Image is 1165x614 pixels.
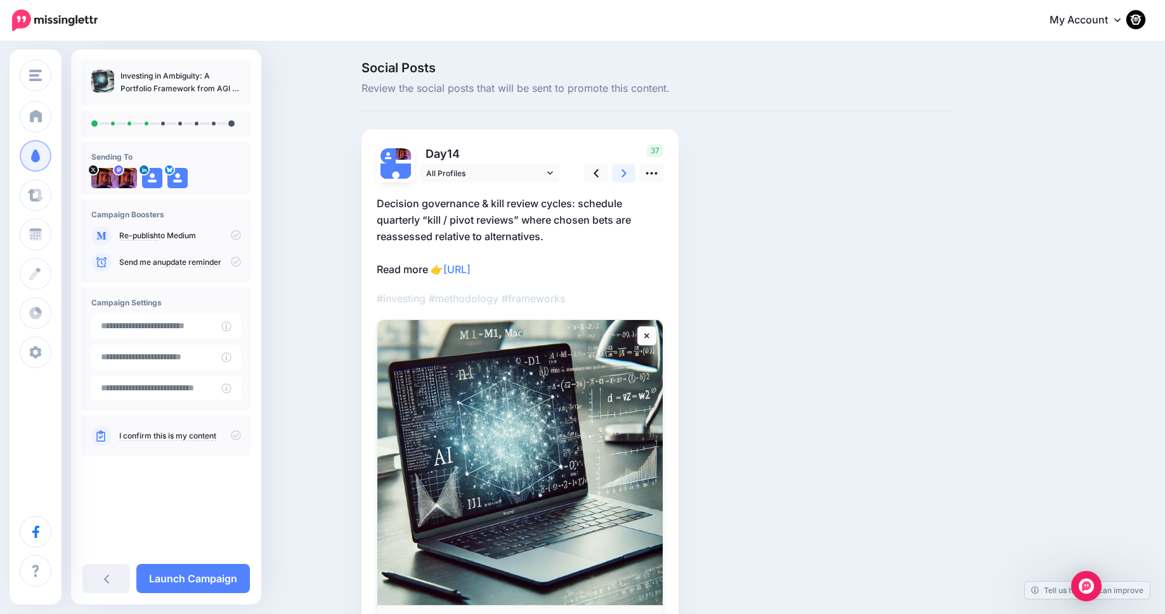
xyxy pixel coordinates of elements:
[91,70,114,93] img: 98b5ed8d2b7843d0a152f8b0a495d4c1_thumb.jpg
[117,168,137,188] img: 83642e166c72f455-88614.jpg
[1071,571,1102,601] div: Open Intercom Messenger
[119,431,216,441] a: I confirm this is my content
[377,320,663,605] img: Investing in Ambiguity: A Portfolio Framework from AGI to Climate Hardware
[91,298,241,307] h4: Campaign Settings
[12,10,98,31] img: Missinglettr
[426,167,544,180] span: All Profiles
[420,144,561,163] p: Day
[361,80,950,97] span: Review the social posts that will be sent to promote this content.
[443,263,471,276] a: [URL]
[119,257,241,268] p: Send me an
[396,148,411,160] img: BHFunHouse-19603.jpg
[377,195,663,278] p: Decision governance & kill review cycles: schedule quarterly “kill / pivot reviews” where chosen ...
[1037,5,1146,36] a: My Account
[167,168,188,188] img: user_default_image.png
[119,230,241,241] p: to Medium
[381,163,411,194] img: user_default_image.png
[361,61,950,74] span: Social Posts
[381,148,396,163] img: user_default_image.png
[142,168,162,188] img: user_default_image.png
[1025,582,1150,599] a: Tell us how we can improve
[29,70,42,81] img: menu.png
[91,210,241,219] h4: Campaign Boosters
[162,257,221,267] a: update reminder
[91,152,241,162] h4: Sending To
[377,290,663,307] p: #investing #methodology #frameworks
[447,147,460,160] span: 14
[420,164,559,182] a: All Profiles
[647,144,663,157] span: 37
[120,70,241,95] p: Investing in Ambiguity: A Portfolio Framework from AGI to Climate Hardware
[91,168,119,188] img: BHFunHouse-19603.jpg
[119,231,158,241] a: Re-publish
